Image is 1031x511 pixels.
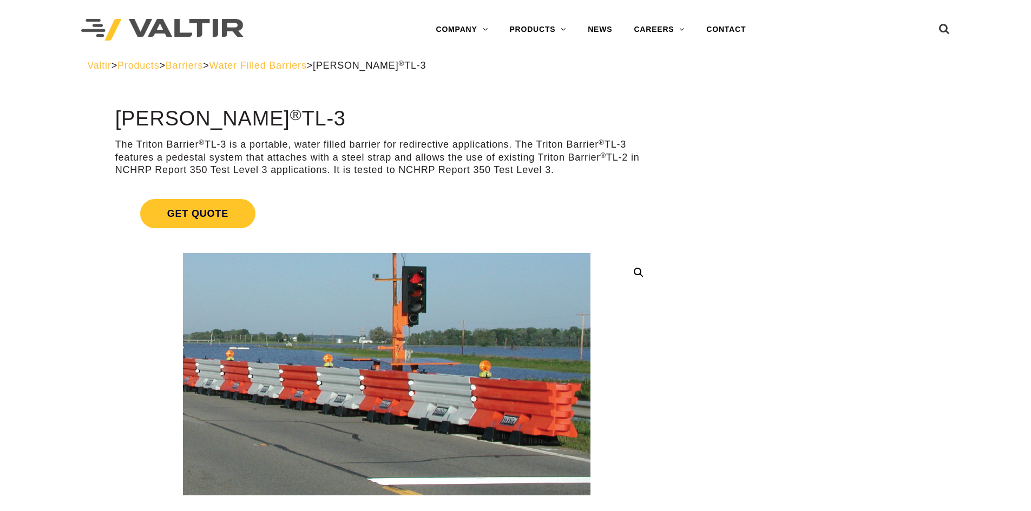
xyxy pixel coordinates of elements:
a: CAREERS [623,19,695,41]
span: Get Quote [140,199,255,228]
span: [PERSON_NAME] TL-3 [313,60,426,71]
a: NEWS [577,19,623,41]
sup: ® [199,138,205,147]
h1: [PERSON_NAME] TL-3 [115,108,658,130]
sup: ® [600,151,606,160]
a: CONTACT [695,19,757,41]
img: Valtir [81,19,244,41]
sup: ® [398,59,404,68]
a: Products [117,60,159,71]
a: Water Filled Barriers [209,60,307,71]
a: Get Quote [115,186,658,241]
a: Barriers [166,60,203,71]
sup: ® [290,106,302,123]
a: Valtir [87,60,111,71]
div: > > > > [87,59,944,72]
a: COMPANY [425,19,498,41]
a: PRODUCTS [498,19,577,41]
p: The Triton Barrier TL-3 is a portable, water filled barrier for redirective applications. The Tri... [115,138,658,176]
sup: ® [599,138,605,147]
